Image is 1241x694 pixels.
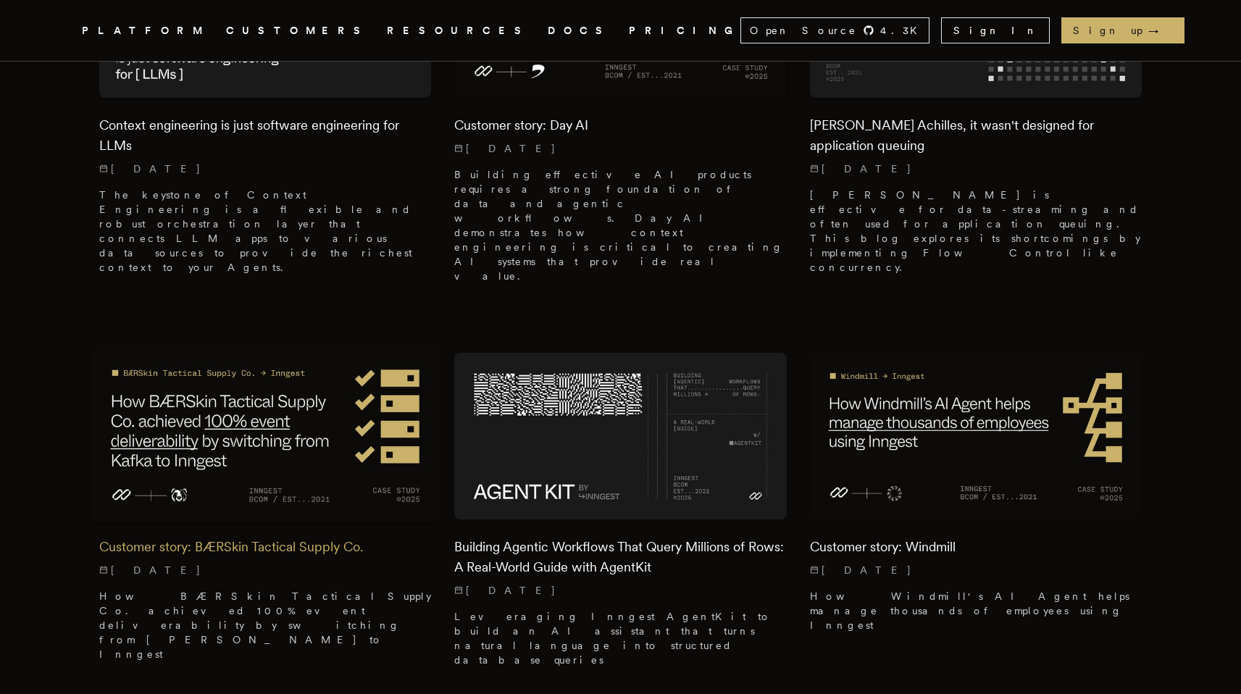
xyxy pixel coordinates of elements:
[226,22,369,40] a: CUSTOMERS
[454,609,787,667] p: Leveraging Inngest AgentKit to build an AI assistant that turns natural language into structured ...
[750,23,857,38] span: Open Source
[941,17,1050,43] a: Sign In
[99,589,432,661] p: How BÆRSkin Tactical Supply Co. achieved 100% event deliverability by switching from [PERSON_NAME...
[810,589,1142,632] p: How Windmill's AI Agent helps manage thousands of employees using Inngest
[454,537,787,577] h2: Building Agentic Workflows That Query Millions of Rows: A Real-World Guide with AgentKit
[810,353,1142,519] img: Featured image for Customer story: Windmill blog post
[548,22,611,40] a: DOCS
[810,537,1142,557] h2: Customer story: Windmill
[387,22,530,40] button: RESOURCES
[99,353,432,672] a: Featured image for Customer story: BÆRSkin Tactical Supply Co. blog postCustomer story: BÆRSkin T...
[810,162,1142,176] p: [DATE]
[454,115,787,135] h2: Customer story: Day AI
[810,115,1142,156] h2: [PERSON_NAME] Achilles, it wasn't designed for application queuing
[99,537,432,557] h2: Customer story: BÆRSkin Tactical Supply Co.
[99,563,432,577] p: [DATE]
[454,141,787,156] p: [DATE]
[810,563,1142,577] p: [DATE]
[91,349,440,524] img: Featured image for Customer story: BÆRSkin Tactical Supply Co. blog post
[810,188,1142,275] p: [PERSON_NAME] is effective for data-streaming and often used for application queuing. This blog e...
[99,115,432,156] h2: Context engineering is just software engineering for LLMs
[454,353,787,519] img: Featured image for Building Agentic Workflows That Query Millions of Rows: A Real-World Guide wit...
[1148,23,1173,38] span: →
[880,23,926,38] span: 4.3 K
[82,22,209,40] button: PLATFORM
[454,353,787,678] a: Featured image for Building Agentic Workflows That Query Millions of Rows: A Real-World Guide wit...
[629,22,740,40] a: PRICING
[454,167,787,283] p: Building effective AI products requires a strong foundation of data and agentic workflows. Day AI...
[1061,17,1184,43] a: Sign up
[99,162,432,176] p: [DATE]
[454,583,787,598] p: [DATE]
[810,353,1142,643] a: Featured image for Customer story: Windmill blog postCustomer story: Windmill[DATE] How Windmill'...
[99,188,432,275] p: The keystone of Context Engineering is a flexible and robust orchestration layer that connects LL...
